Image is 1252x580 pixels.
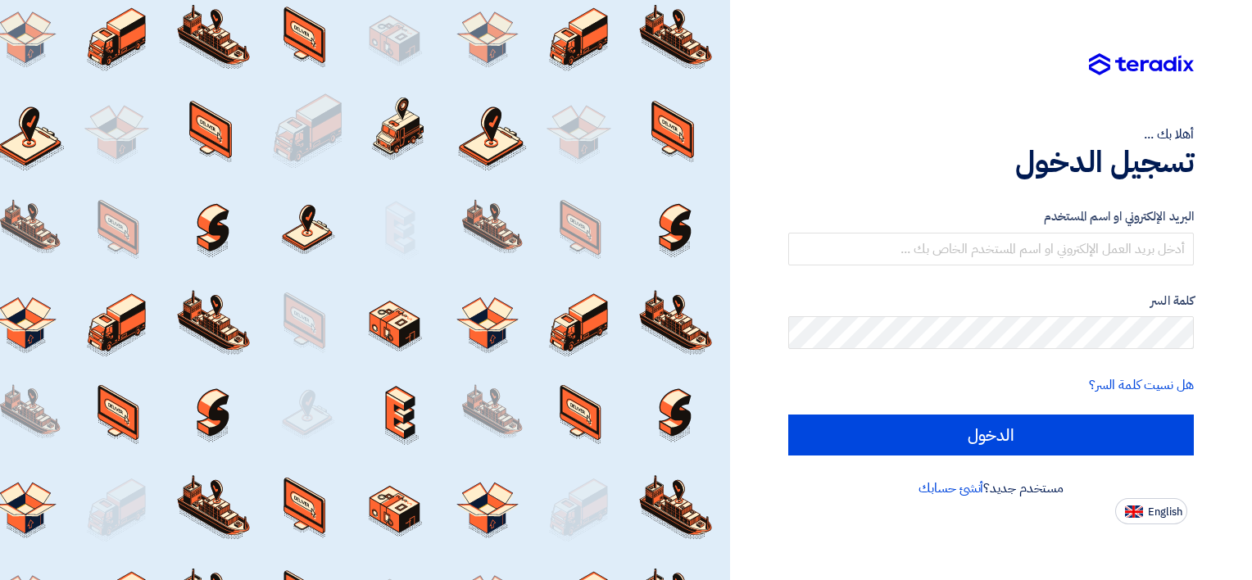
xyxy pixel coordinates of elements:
label: البريد الإلكتروني او اسم المستخدم [788,207,1194,226]
a: أنشئ حسابك [919,478,983,498]
div: مستخدم جديد؟ [788,478,1194,498]
div: أهلا بك ... [788,125,1194,144]
input: الدخول [788,415,1194,455]
button: English [1115,498,1187,524]
img: Teradix logo [1089,53,1194,76]
img: en-US.png [1125,505,1143,518]
span: English [1148,506,1182,518]
input: أدخل بريد العمل الإلكتروني او اسم المستخدم الخاص بك ... [788,233,1194,265]
label: كلمة السر [788,292,1194,310]
h1: تسجيل الدخول [788,144,1194,180]
a: هل نسيت كلمة السر؟ [1089,375,1194,395]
